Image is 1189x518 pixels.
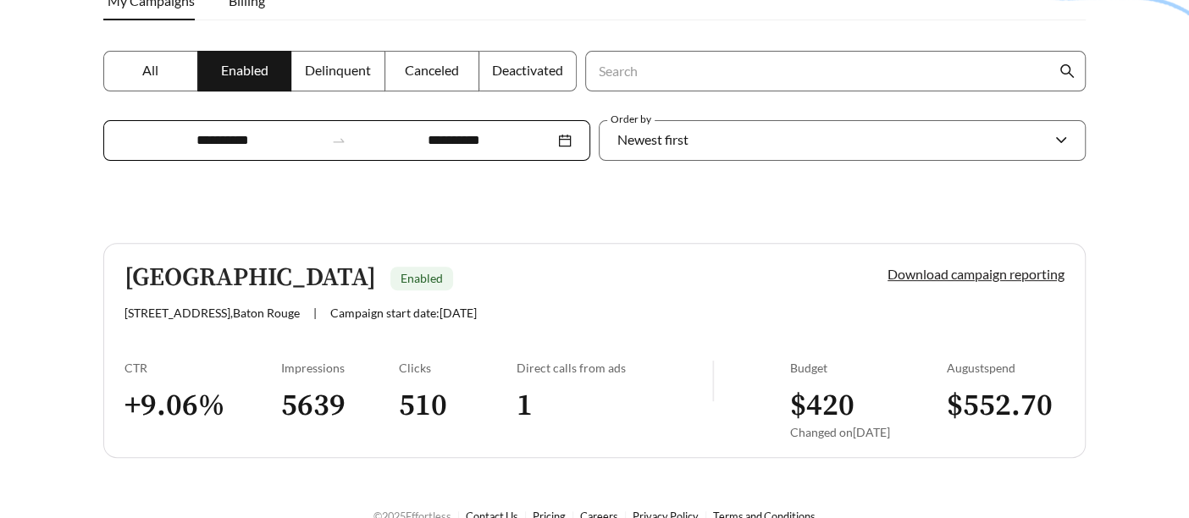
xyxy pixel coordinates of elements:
[492,62,563,78] span: Deactivated
[617,131,689,147] span: Newest first
[712,361,714,401] img: line
[517,387,712,425] h3: 1
[405,62,459,78] span: Canceled
[124,306,300,320] span: [STREET_ADDRESS] , Baton Rouge
[281,387,399,425] h3: 5639
[124,361,281,375] div: CTR
[313,306,317,320] span: |
[947,387,1065,425] h3: $ 552.70
[305,62,371,78] span: Delinquent
[399,361,517,375] div: Clicks
[517,361,712,375] div: Direct calls from ads
[124,264,376,292] h5: [GEOGRAPHIC_DATA]
[401,271,443,285] span: Enabled
[281,361,399,375] div: Impressions
[331,133,346,148] span: swap-right
[790,387,947,425] h3: $ 420
[331,133,346,148] span: to
[947,361,1065,375] div: August spend
[103,243,1086,458] a: [GEOGRAPHIC_DATA]Enabled[STREET_ADDRESS],Baton Rouge|Campaign start date:[DATE]Download campaign ...
[330,306,477,320] span: Campaign start date: [DATE]
[221,62,268,78] span: Enabled
[790,425,947,439] div: Changed on [DATE]
[142,62,158,78] span: All
[399,387,517,425] h3: 510
[790,361,947,375] div: Budget
[124,387,281,425] h3: + 9.06 %
[888,266,1065,282] a: Download campaign reporting
[1059,63,1075,79] span: search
